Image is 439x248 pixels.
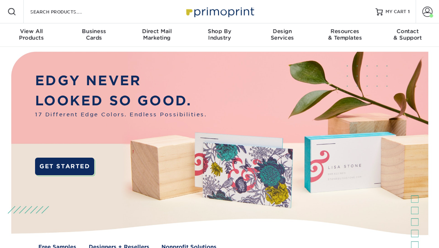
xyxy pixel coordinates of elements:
span: MY CART [386,9,406,15]
span: Direct Mail [125,28,188,34]
a: Resources& Templates [314,23,377,47]
span: Resources [314,28,377,34]
input: SEARCH PRODUCTS..... [30,7,101,16]
div: & Support [376,28,439,41]
a: Shop ByIndustry [188,23,251,47]
a: DesignServices [251,23,314,47]
span: Design [251,28,314,34]
div: Industry [188,28,251,41]
span: 1 [408,9,410,14]
div: Marketing [125,28,188,41]
p: EDGY NEVER [35,71,207,90]
p: LOOKED SO GOOD. [35,91,207,110]
div: & Templates [314,28,377,41]
span: Business [63,28,126,34]
a: Contact& Support [376,23,439,47]
a: GET STARTED [35,158,94,175]
span: Shop By [188,28,251,34]
img: Primoprint [183,4,256,19]
div: Cards [63,28,126,41]
span: Contact [376,28,439,34]
div: Services [251,28,314,41]
a: Direct MailMarketing [125,23,188,47]
a: BusinessCards [63,23,126,47]
span: 17 Different Edge Colors. Endless Possibilities. [35,110,207,119]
